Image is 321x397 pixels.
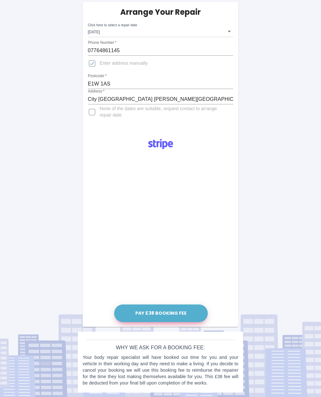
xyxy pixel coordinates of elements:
iframe: Secure payment input frame [113,154,209,303]
label: Phone Number [88,40,116,45]
div: [DATE] [88,26,233,37]
label: Address [88,89,105,94]
h5: Arrange Your Repair [120,7,201,17]
button: Pay £38 Booking Fee [114,304,208,322]
img: Logo [145,136,177,152]
label: Postcode [88,73,106,79]
label: Click here to select a repair date [88,23,137,28]
span: None of the dates are suitable, request contact to arrange repair date. [100,106,228,118]
h6: Why we ask for a booking fee: [83,343,239,352]
p: Your body repair specialist will have booked out time for you and your vehicle in their working d... [83,354,239,386]
span: Enter address manually [100,60,148,67]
